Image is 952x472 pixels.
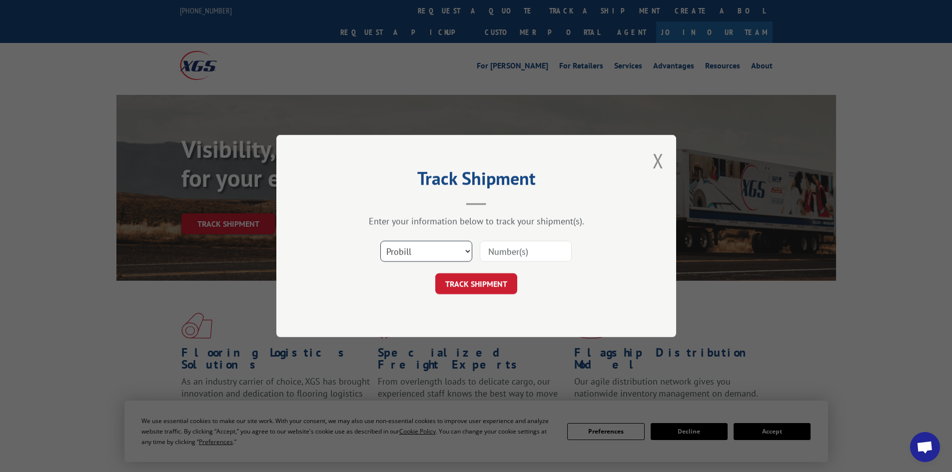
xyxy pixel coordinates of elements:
input: Number(s) [480,241,572,262]
div: Enter your information below to track your shipment(s). [326,215,626,227]
div: Open chat [910,432,940,462]
button: Close modal [653,147,664,174]
button: TRACK SHIPMENT [435,273,517,294]
h2: Track Shipment [326,171,626,190]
